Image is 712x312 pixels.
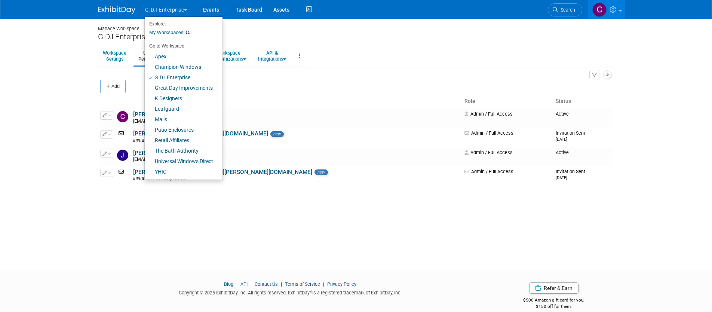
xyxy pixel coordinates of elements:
[133,176,460,182] div: Invitation not accepted yet.
[494,303,614,310] div: $150 off for them.
[556,137,567,142] small: [DATE]
[556,130,585,142] span: Invitation Sent
[556,175,567,180] small: [DATE]
[145,19,217,26] li: Explore:
[145,146,217,156] a: The Bath Authority
[285,281,320,287] a: Terms of Service
[145,166,217,177] a: YHIC
[98,32,614,42] div: G.D.I Enterprise
[321,281,326,287] span: |
[255,281,278,287] a: Contact Us
[279,281,284,287] span: |
[548,3,582,16] a: Search
[98,19,614,32] div: Manage Workspace
[145,62,217,72] a: Champion Windows
[592,3,607,17] img: Clayton Stackpole
[117,111,128,122] img: Clayton Stackpole
[183,30,192,36] span: 12
[464,150,513,155] span: Admin / Full Access
[529,282,578,294] a: Refer & Earn
[100,80,126,93] button: Add
[464,130,513,136] span: Admin / Full Access
[117,150,128,161] img: Jonathan Zargo
[145,125,217,135] a: Patio Enclosures
[98,288,482,296] div: Copyright © 2025 ExhibitDay, Inc. All rights reserved. ExhibitDay is a registered trademark of Ex...
[133,169,312,175] a: [PERSON_NAME][EMAIL_ADDRESS][PERSON_NAME][DOMAIN_NAME]
[145,72,217,83] a: G.D.I Enterprise
[310,290,312,294] sup: ®
[314,169,328,175] span: new
[145,83,217,93] a: Great Day Improvements
[133,47,169,65] a: Users &Permissions
[133,157,460,163] div: [EMAIL_ADDRESS][DOMAIN_NAME]
[145,114,217,125] a: Malls
[240,281,248,287] a: API
[224,281,233,287] a: Blog
[145,104,217,114] a: Leafguard
[494,292,614,309] div: $500 Amazon gift card for you,
[98,47,131,65] a: WorkspaceSettings
[98,6,135,14] img: ExhibitDay
[556,150,569,155] span: Active
[133,150,177,156] a: [PERSON_NAME]
[464,111,513,117] span: Admin / Full Access
[327,281,356,287] a: Privacy Policy
[145,135,217,146] a: Retail Affiliates
[133,130,268,137] a: [PERSON_NAME][EMAIL_ADDRESS][DOMAIN_NAME]
[133,138,460,144] div: Invitation not accepted yet.
[133,111,177,118] a: [PERSON_NAME]
[558,7,575,13] span: Search
[206,47,251,65] a: WorkspaceCustomizations
[461,95,553,108] th: Role
[234,281,239,287] span: |
[133,119,460,125] div: [EMAIL_ADDRESS][DOMAIN_NAME]
[249,281,254,287] span: |
[145,93,217,104] a: K Designers
[145,156,217,166] a: Universal Windows Direct
[270,131,284,137] span: new
[464,169,513,174] span: Admin / Full Access
[553,95,612,108] th: Status
[145,41,217,51] li: Go to Workspace:
[556,169,585,180] span: Invitation Sent
[253,47,291,65] a: API &Integrations
[145,51,217,62] a: Apex
[556,111,569,117] span: Active
[148,26,217,39] a: My Workspaces12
